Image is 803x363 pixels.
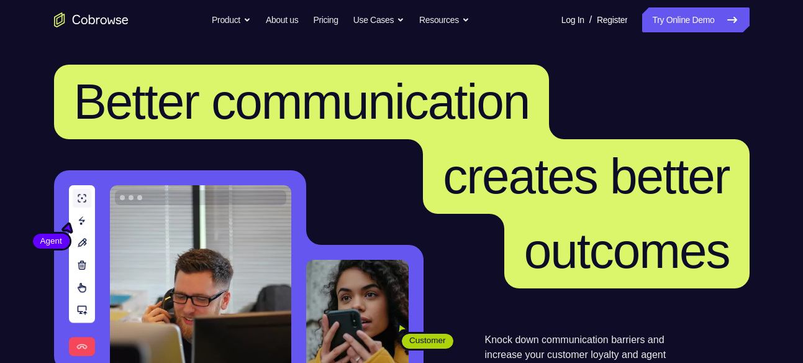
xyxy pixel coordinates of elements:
[597,7,627,32] a: Register
[443,149,729,204] span: creates better
[419,7,470,32] button: Resources
[561,7,584,32] a: Log In
[524,223,730,278] span: outcomes
[642,7,749,32] a: Try Online Demo
[589,12,592,27] span: /
[353,7,404,32] button: Use Cases
[266,7,298,32] a: About us
[74,74,530,129] span: Better communication
[313,7,338,32] a: Pricing
[212,7,251,32] button: Product
[54,12,129,27] a: Go to the home page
